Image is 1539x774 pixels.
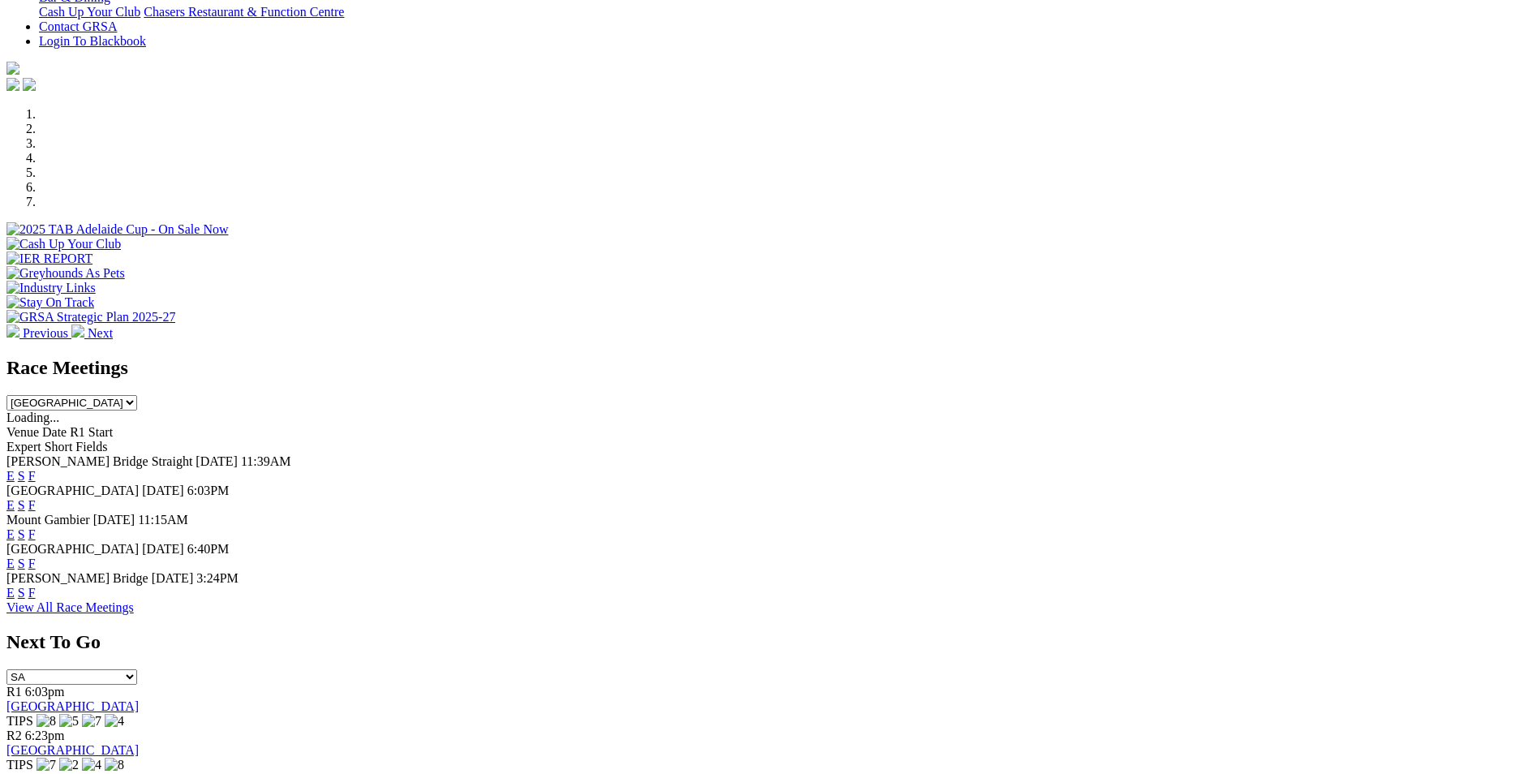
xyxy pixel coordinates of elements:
[6,62,19,75] img: logo-grsa-white.png
[6,542,139,556] span: [GEOGRAPHIC_DATA]
[187,484,230,497] span: 6:03PM
[39,34,146,48] a: Login To Blackbook
[6,252,92,266] img: IER REPORT
[6,586,15,600] a: E
[6,295,94,310] img: Stay On Track
[6,729,22,742] span: R2
[196,571,239,585] span: 3:24PM
[6,685,22,699] span: R1
[28,527,36,541] a: F
[241,454,291,468] span: 11:39AM
[39,19,117,33] a: Contact GRSA
[59,758,79,772] img: 2
[6,527,15,541] a: E
[75,440,107,454] span: Fields
[23,78,36,91] img: twitter.svg
[6,326,71,340] a: Previous
[18,498,25,512] a: S
[82,758,101,772] img: 4
[105,758,124,772] img: 8
[6,758,33,772] span: TIPS
[37,714,56,729] img: 8
[28,586,36,600] a: F
[6,440,41,454] span: Expert
[18,527,25,541] a: S
[6,743,139,757] a: [GEOGRAPHIC_DATA]
[6,571,148,585] span: [PERSON_NAME] Bridge
[39,5,1533,19] div: Bar & Dining
[88,326,113,340] span: Next
[6,357,1533,379] h2: Race Meetings
[93,513,135,527] span: [DATE]
[152,571,194,585] span: [DATE]
[6,469,15,483] a: E
[28,498,36,512] a: F
[6,325,19,338] img: chevron-left-pager-white.svg
[6,513,90,527] span: Mount Gambier
[6,78,19,91] img: facebook.svg
[6,237,121,252] img: Cash Up Your Club
[45,440,73,454] span: Short
[138,513,188,527] span: 11:15AM
[39,5,140,19] a: Cash Up Your Club
[6,714,33,728] span: TIPS
[6,557,15,570] a: E
[71,326,113,340] a: Next
[82,714,101,729] img: 7
[42,425,67,439] span: Date
[6,600,134,614] a: View All Race Meetings
[6,454,192,468] span: [PERSON_NAME] Bridge Straight
[187,542,230,556] span: 6:40PM
[6,281,96,295] img: Industry Links
[28,469,36,483] a: F
[142,542,184,556] span: [DATE]
[70,425,113,439] span: R1 Start
[142,484,184,497] span: [DATE]
[59,714,79,729] img: 5
[196,454,238,468] span: [DATE]
[6,266,125,281] img: Greyhounds As Pets
[18,469,25,483] a: S
[23,326,68,340] span: Previous
[6,498,15,512] a: E
[144,5,344,19] a: Chasers Restaurant & Function Centre
[6,222,229,237] img: 2025 TAB Adelaide Cup - On Sale Now
[6,484,139,497] span: [GEOGRAPHIC_DATA]
[6,631,1533,653] h2: Next To Go
[28,557,36,570] a: F
[6,425,39,439] span: Venue
[25,729,65,742] span: 6:23pm
[71,325,84,338] img: chevron-right-pager-white.svg
[25,685,65,699] span: 6:03pm
[6,411,59,424] span: Loading...
[105,714,124,729] img: 4
[18,586,25,600] a: S
[37,758,56,772] img: 7
[6,699,139,713] a: [GEOGRAPHIC_DATA]
[18,557,25,570] a: S
[6,310,175,325] img: GRSA Strategic Plan 2025-27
